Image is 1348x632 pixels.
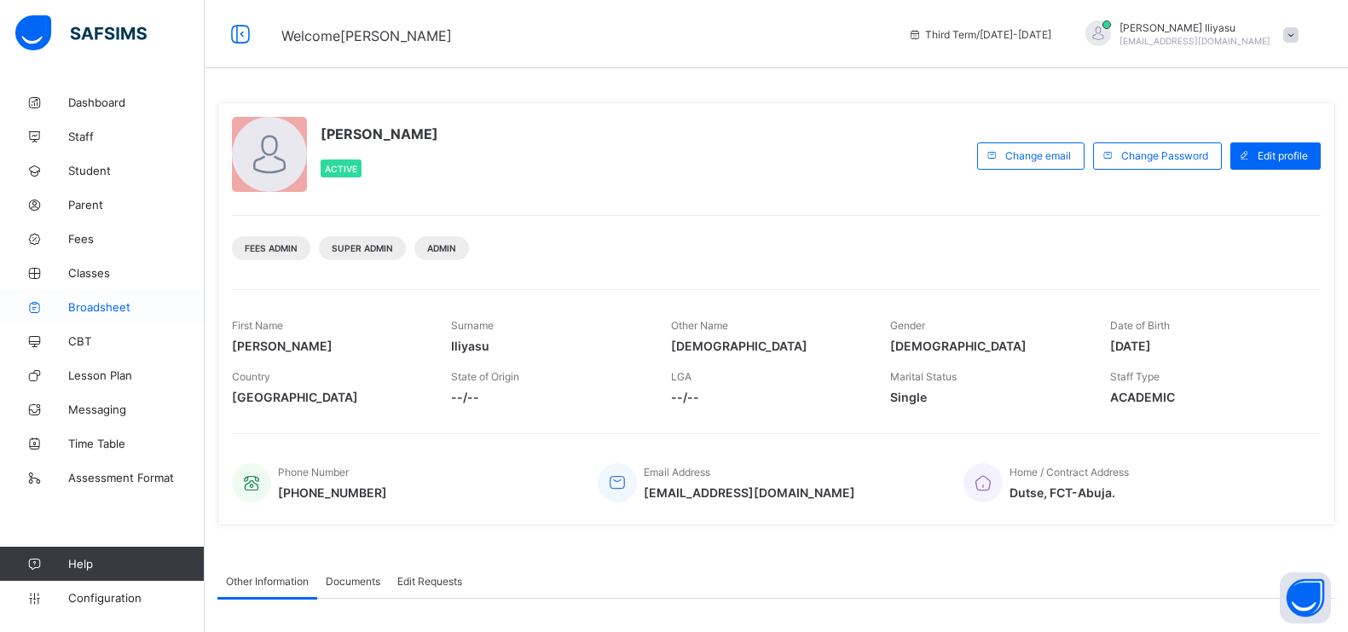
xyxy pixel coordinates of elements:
[671,370,691,383] span: LGA
[890,319,925,332] span: Gender
[890,339,1084,353] span: [DEMOGRAPHIC_DATA]
[321,125,438,142] span: [PERSON_NAME]
[278,485,387,500] span: [PHONE_NUMBER]
[325,164,357,174] span: Active
[671,339,865,353] span: [DEMOGRAPHIC_DATA]
[15,15,147,51] img: safsims
[68,403,205,416] span: Messaging
[68,437,205,450] span: Time Table
[232,339,425,353] span: [PERSON_NAME]
[326,575,380,588] span: Documents
[451,370,519,383] span: State of Origin
[671,319,728,332] span: Other Name
[890,370,957,383] span: Marital Status
[644,485,855,500] span: [EMAIL_ADDRESS][DOMAIN_NAME]
[1010,466,1129,478] span: Home / Contract Address
[281,27,452,44] span: Welcome [PERSON_NAME]
[68,266,205,280] span: Classes
[908,28,1051,41] span: session/term information
[1280,572,1331,623] button: Open asap
[1119,21,1270,34] span: [PERSON_NAME] Iliyasu
[232,319,283,332] span: First Name
[68,471,205,484] span: Assessment Format
[1068,20,1307,49] div: AbdussamadIliyasu
[245,243,298,253] span: Fees Admin
[68,164,205,177] span: Student
[232,370,270,383] span: Country
[68,557,204,571] span: Help
[451,390,645,404] span: --/--
[1110,319,1170,332] span: Date of Birth
[644,466,710,478] span: Email Address
[451,339,645,353] span: Iliyasu
[68,232,205,246] span: Fees
[1110,390,1304,404] span: ACADEMIC
[68,334,205,348] span: CBT
[1010,485,1129,500] span: Dutse, FCT-Abuja.
[226,575,309,588] span: Other Information
[68,300,205,314] span: Broadsheet
[1110,339,1304,353] span: [DATE]
[427,243,456,253] span: Admin
[68,130,205,143] span: Staff
[451,319,494,332] span: Surname
[68,96,205,109] span: Dashboard
[332,243,393,253] span: Super Admin
[278,466,349,478] span: Phone Number
[671,390,865,404] span: --/--
[1119,36,1270,46] span: [EMAIL_ADDRESS][DOMAIN_NAME]
[1121,149,1208,162] span: Change Password
[232,390,425,404] span: [GEOGRAPHIC_DATA]
[1258,149,1308,162] span: Edit profile
[68,198,205,212] span: Parent
[1110,370,1160,383] span: Staff Type
[1005,149,1071,162] span: Change email
[890,390,1084,404] span: Single
[397,575,462,588] span: Edit Requests
[68,591,204,605] span: Configuration
[68,368,205,382] span: Lesson Plan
